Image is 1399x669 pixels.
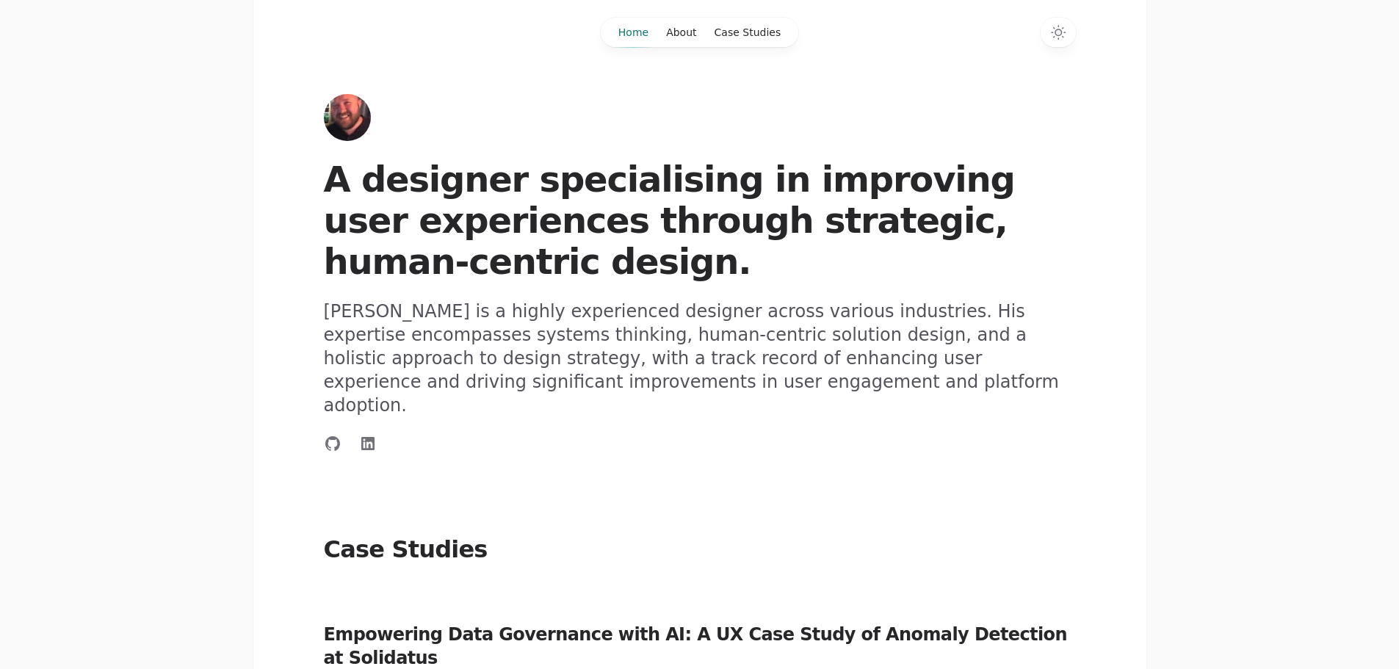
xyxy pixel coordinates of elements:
[706,18,790,47] a: Case Studies
[324,300,1076,417] p: [PERSON_NAME] is a highly experienced designer across various industries. His expertise encompass...
[610,18,657,47] a: Home
[324,94,371,141] a: Home
[324,535,1076,564] h2: Case Studies
[324,435,341,452] a: Connect with me on GitHub
[1041,18,1076,47] button: Switch to dark theme
[324,159,1076,282] h1: A designer specialising in improving user experiences through strategic, human-centric design.
[359,435,377,452] a: Connect with me on LinkedIn
[324,624,1067,668] a: Empowering Data Governance with AI: A UX Case Study of Anomaly Detection at Solidatus
[657,18,705,47] a: About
